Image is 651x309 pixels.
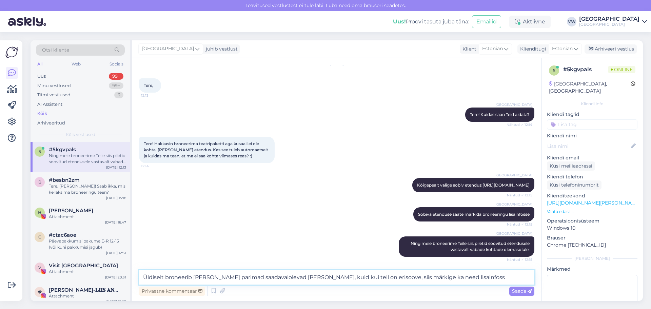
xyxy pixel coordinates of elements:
[106,250,126,255] div: [DATE] 12:51
[49,208,93,214] span: Helena Kerstina Veensalu
[37,73,46,80] div: Uus
[547,242,637,249] p: Chrome [TECHNICAL_ID]
[139,270,534,285] textarea: Üldiselt broneerib [PERSON_NAME] parimad saadavalolevad [PERSON_NAME], kuid kui teil on erisoove,...
[567,17,576,26] div: VW
[517,45,546,53] div: Klienditugi
[563,65,608,74] div: # 5kgvpals
[553,68,555,73] span: 5
[37,101,62,108] div: AI Assistent
[547,266,637,273] p: Märkmed
[507,193,532,198] span: Nähtud ✓ 12:15
[66,132,95,138] span: Kõik vestlused
[36,60,44,69] div: All
[5,46,18,59] img: Askly Logo
[549,80,631,95] div: [GEOGRAPHIC_DATA], [GEOGRAPHIC_DATA]
[547,119,637,130] input: Lisa tag
[37,92,71,98] div: Tiimi vestlused
[109,82,123,89] div: 99+
[106,165,126,170] div: [DATE] 12:13
[495,231,532,236] span: [GEOGRAPHIC_DATA]
[482,45,503,53] span: Estonian
[49,287,119,293] span: 𝐀𝐍𝐍𝐀-𝐋𝐈𝐈𝐒 𝐀𝐍𝐍𝐔𝐒
[38,265,41,270] span: V
[418,212,530,217] span: Sobiva etenduse saate märkida broneeringu lisainfosse
[108,60,125,69] div: Socials
[38,179,41,185] span: b
[547,142,630,150] input: Lisa nimi
[203,45,238,53] div: juhib vestlust
[49,263,118,269] span: Visit Pärnu
[37,120,65,127] div: Arhiveeritud
[507,257,532,262] span: Nähtud ✓ 12:15
[139,287,205,296] div: Privaatne kommentaar
[38,234,41,239] span: c
[105,299,126,304] div: [DATE] 13:27
[585,44,637,54] div: Arhiveeri vestlus
[393,18,406,25] b: Uus!
[547,101,637,107] div: Kliendi info
[141,163,166,169] span: 12:14
[495,173,532,178] span: [GEOGRAPHIC_DATA]
[393,18,469,26] div: Proovi tasuta juba täna:
[507,222,532,227] span: Nähtud ✓ 12:15
[547,111,637,118] p: Kliendi tag'id
[579,22,639,27] div: [GEOGRAPHIC_DATA]
[417,182,530,188] span: Kõigepealt valige sobiv etendus:
[38,210,41,215] span: H
[547,225,637,232] p: Windows 10
[547,161,595,171] div: Küsi meiliaadressi
[547,192,637,199] p: Klienditeekond
[472,15,501,28] button: Emailid
[547,234,637,242] p: Brauser
[37,110,47,117] div: Kõik
[547,173,637,180] p: Kliendi telefon
[39,149,41,154] span: 5
[547,209,637,215] p: Vaata edasi ...
[495,102,532,107] span: [GEOGRAPHIC_DATA]
[49,232,76,238] span: #ctac6aoe
[144,83,153,88] span: Tere,
[114,92,123,98] div: 3
[49,147,76,153] span: #5kgvpals
[512,288,532,294] span: Saada
[142,45,194,53] span: [GEOGRAPHIC_DATA]
[49,183,126,195] div: Tere, [PERSON_NAME]! Saab ikka, mis kellaks ma broneeringu teen?
[608,66,635,73] span: Online
[509,16,551,28] div: Aktiivne
[42,46,69,54] span: Otsi kliente
[49,177,80,183] span: #besbn2zm
[547,200,640,206] a: [URL][DOMAIN_NAME][PERSON_NAME]
[579,16,639,22] div: [GEOGRAPHIC_DATA]
[495,202,532,207] span: [GEOGRAPHIC_DATA]
[109,73,123,80] div: 99+
[547,255,637,262] div: [PERSON_NAME]
[141,93,166,98] span: 12:13
[49,269,126,275] div: Attachment
[460,45,476,53] div: Klient
[70,60,82,69] div: Web
[49,238,126,250] div: Päevapakkumisi pakume E-R 12-15 (või kuni pakkumisi jagub)
[37,82,71,89] div: Minu vestlused
[470,112,530,117] span: Tere! Kuidas saan Teid aidata?
[547,217,637,225] p: Operatsioonisüsteem
[552,45,573,53] span: Estonian
[49,293,126,299] div: Attachment
[105,220,126,225] div: [DATE] 16:47
[38,289,42,294] span: �
[49,214,126,220] div: Attachment
[49,153,126,165] div: Ning meie broneerime Teile siis piletid soovitud etendusele vastavalt vabade kohtade olemasolule.
[547,132,637,139] p: Kliendi nimi
[106,195,126,200] div: [DATE] 15:18
[547,154,637,161] p: Kliendi email
[507,122,532,127] span: Nähtud ✓ 12:14
[105,275,126,280] div: [DATE] 20:31
[144,141,269,158] span: Tere! Hakkasin broneerima teatripaketti aga kusaail ei ole kohta, [PERSON_NAME] etendus. Kas see ...
[547,180,601,190] div: Küsi telefoninumbrit
[579,16,647,27] a: [GEOGRAPHIC_DATA][GEOGRAPHIC_DATA]
[482,182,530,188] a: [URL][DOMAIN_NAME]
[411,241,531,252] span: Ning meie broneerime Teile siis piletid soovitud etendusele vastavalt vabade kohtade olemasolule.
